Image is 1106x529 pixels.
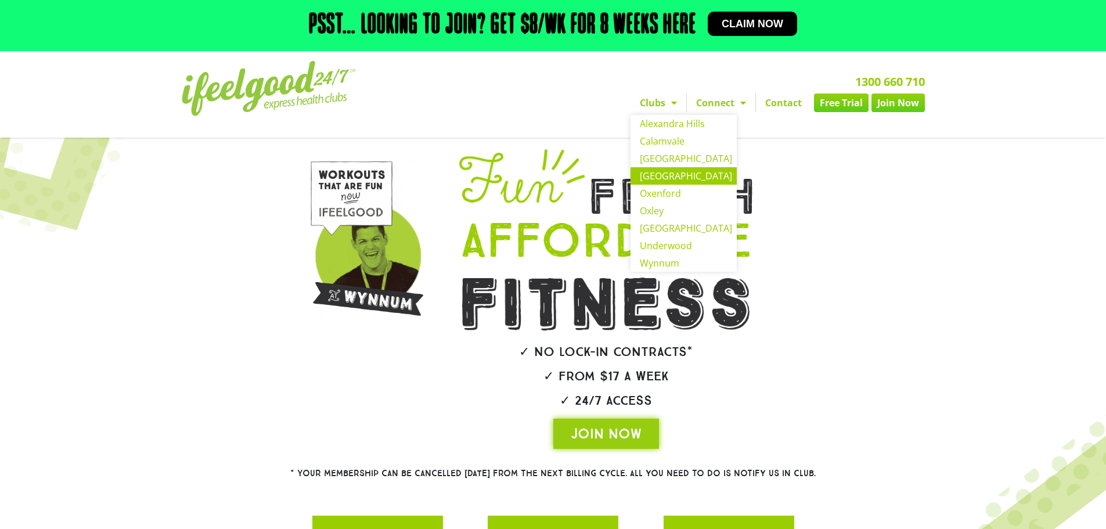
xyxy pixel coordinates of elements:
h2: ✓ 24/7 Access [427,394,786,407]
ul: Clubs [631,115,737,272]
a: Join Now [871,93,925,112]
a: Alexandra Hills [631,115,737,132]
h2: ✓ From $17 a week [427,370,786,383]
span: Claim now [722,19,783,29]
a: [GEOGRAPHIC_DATA] [631,167,737,185]
span: JOIN NOW [571,424,642,443]
a: 1300 660 710 [855,74,925,89]
a: Clubs [631,93,686,112]
a: Connect [687,93,755,112]
a: Contact [756,93,811,112]
a: [GEOGRAPHIC_DATA] [631,150,737,167]
a: Free Trial [814,93,869,112]
a: Calamvale [631,132,737,150]
a: Wynnum [631,254,737,272]
a: Oxley [631,202,737,219]
a: JOIN NOW [553,419,659,449]
a: Claim now [708,12,797,36]
h2: * Your membership can be cancelled [DATE] from the next billing cycle. All you need to do is noti... [248,469,858,478]
h2: Psst… Looking to join? Get $8/wk for 8 weeks here [309,12,696,39]
a: Underwood [631,237,737,254]
a: Oxenford [631,185,737,202]
nav: Menu [446,93,925,112]
a: [GEOGRAPHIC_DATA] [631,219,737,237]
h2: ✓ No lock-in contracts* [427,346,786,358]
